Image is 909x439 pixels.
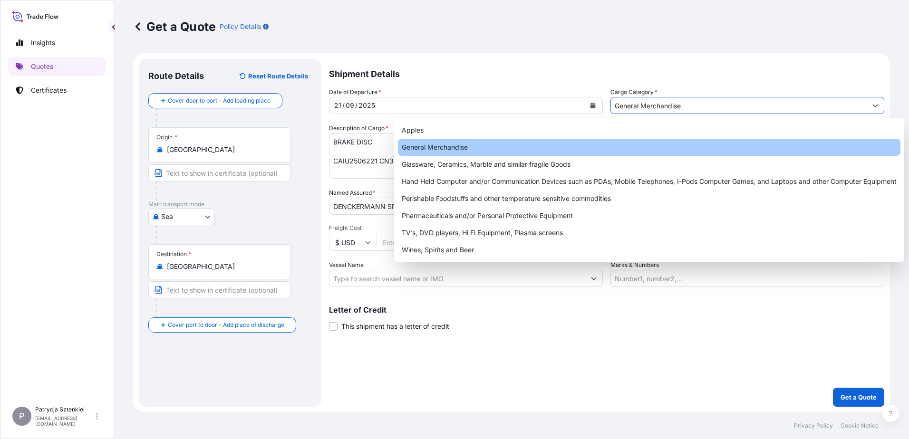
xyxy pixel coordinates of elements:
[31,38,55,48] p: Insights
[341,322,449,331] span: This shipment has a letter of credit
[333,100,342,111] div: day,
[398,139,900,156] div: General Merchandise
[585,98,600,113] button: Calendar
[156,134,177,141] div: Origin
[329,188,376,198] label: Named Assured
[148,281,291,298] input: Text to appear on certificate
[867,97,884,114] button: Show suggestions
[329,124,388,133] label: Description of Cargo
[248,71,308,81] p: Reset Route Details
[377,234,603,251] input: Enter amount
[148,70,204,82] p: Route Details
[398,156,900,173] div: Glassware, Ceramics, Marble and similar fragile Goods
[794,422,833,429] p: Privacy Policy
[148,200,312,208] p: Main transport mode
[329,260,364,270] label: Vessel Name
[31,62,53,71] p: Quotes
[329,198,585,215] input: Full name
[610,260,659,270] label: Marks & Numbers
[220,22,261,31] p: Policy Details
[398,173,900,190] div: Hand Held Computer and/or Communication Devices such as PDAs, Mobile Telephones, I-Pods Computer ...
[355,100,358,111] div: /
[398,241,900,258] div: Wines, Spirits and Beer
[35,406,94,413] p: Patrycja Sztenkiel
[398,122,900,139] div: Apples
[148,164,291,181] input: Text to appear on certificate
[35,415,94,427] p: [EMAIL_ADDRESS][DOMAIN_NAME]
[610,87,658,97] label: Cargo Category
[398,207,900,224] div: Pharmaceuticals and/or Personal Protective Equipment
[329,59,884,87] p: Shipment Details
[156,250,192,258] div: Destination
[398,122,900,258] div: Suggestions
[398,224,900,241] div: TV’s, DVD players, Hi Fi Equipment, Plasma screens
[329,306,884,314] p: Letter of Credit
[585,270,602,287] button: Show suggestions
[167,145,279,154] input: Origin
[610,270,884,287] input: Number1, number2,...
[168,320,284,330] span: Cover port to door - Add place of discharge
[19,411,25,421] span: P
[167,262,279,271] input: Destination
[345,100,355,111] div: month,
[148,208,215,225] button: Select transport
[133,19,216,34] p: Get a Quote
[358,100,376,111] div: year,
[329,87,381,97] span: Date of Departure
[329,270,585,287] input: Type to search vessel name or IMO
[342,100,345,111] div: /
[31,86,67,95] p: Certificates
[329,224,603,232] span: Freight Cost
[168,96,271,105] span: Cover door to port - Add loading place
[841,392,877,402] p: Get a Quote
[611,97,867,114] input: Select a commodity type
[841,422,879,429] p: Cookie Notice
[398,190,900,207] div: Perishable Foodstuffs and other temperature sensitive commodities
[161,212,173,221] span: Sea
